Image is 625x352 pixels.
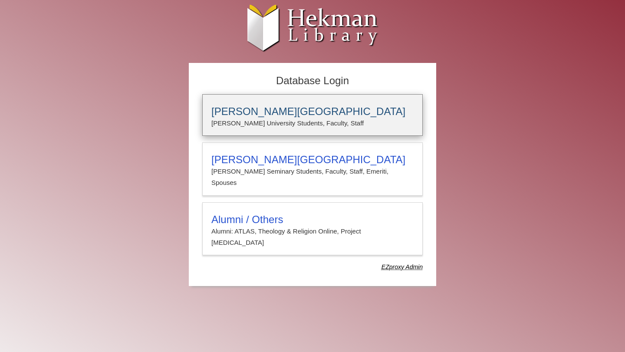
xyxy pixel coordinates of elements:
[211,118,414,129] p: [PERSON_NAME] University Students, Faculty, Staff
[211,214,414,226] h3: Alumni / Others
[211,154,414,166] h3: [PERSON_NAME][GEOGRAPHIC_DATA]
[211,166,414,189] p: [PERSON_NAME] Seminary Students, Faculty, Staff, Emeriti, Spouses
[198,72,427,90] h2: Database Login
[211,226,414,249] p: Alumni: ATLAS, Theology & Religion Online, Project [MEDICAL_DATA]
[211,214,414,249] summary: Alumni / OthersAlumni: ATLAS, Theology & Religion Online, Project [MEDICAL_DATA]
[202,94,423,136] a: [PERSON_NAME][GEOGRAPHIC_DATA][PERSON_NAME] University Students, Faculty, Staff
[202,142,423,196] a: [PERSON_NAME][GEOGRAPHIC_DATA][PERSON_NAME] Seminary Students, Faculty, Staff, Emeriti, Spouses
[382,263,423,270] dfn: Use Alumni login
[211,105,414,118] h3: [PERSON_NAME][GEOGRAPHIC_DATA]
